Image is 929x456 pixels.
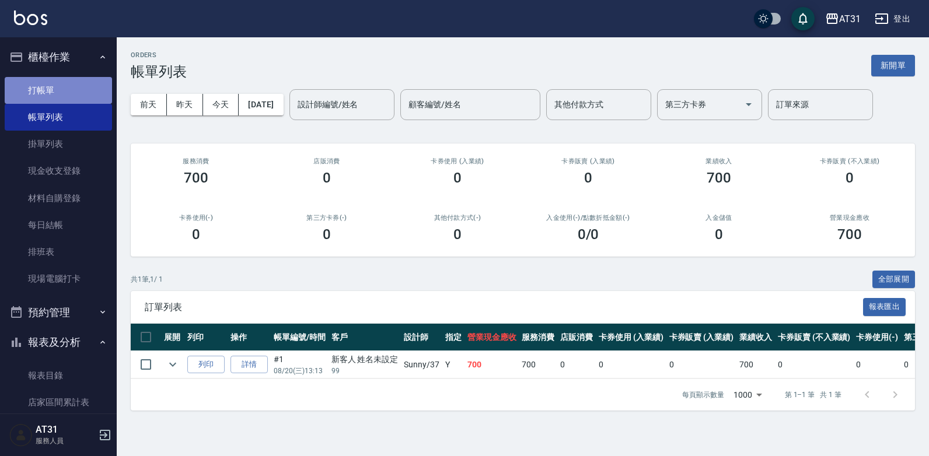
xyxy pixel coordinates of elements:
[145,301,863,313] span: 訂單列表
[203,94,239,115] button: 今天
[798,157,901,165] h2: 卡券販賣 (不入業績)
[785,390,841,400] p: 第 1–1 筆 共 1 筆
[275,214,378,222] h2: 第三方卡券(-)
[820,7,865,31] button: AT31
[5,104,112,131] a: 帳單列表
[275,157,378,165] h2: 店販消費
[5,327,112,357] button: 報表及分析
[331,366,399,376] p: 99
[331,353,399,366] div: 新客人 姓名未設定
[274,366,326,376] p: 08/20 (三) 13:13
[775,324,853,351] th: 卡券販賣 (不入業績)
[5,362,112,389] a: 報表目錄
[36,424,95,436] h5: AT31
[837,226,862,243] h3: 700
[707,170,731,186] h3: 700
[323,170,331,186] h3: 0
[519,351,557,378] td: 700
[271,324,329,351] th: 帳單編號/時間
[5,185,112,212] a: 材料自購登錄
[406,214,509,222] h2: 其他付款方式(-)
[863,298,906,316] button: 報表匯出
[230,356,268,374] a: 詳情
[846,170,854,186] h3: 0
[596,324,666,351] th: 卡券使用 (入業績)
[5,42,112,72] button: 櫃檯作業
[161,324,184,351] th: 展開
[715,226,723,243] h3: 0
[666,324,737,351] th: 卡券販賣 (入業績)
[131,64,187,80] h3: 帳單列表
[5,265,112,292] a: 現場電腦打卡
[729,379,766,411] div: 1000
[736,351,775,378] td: 700
[668,157,770,165] h2: 業績收入
[442,324,464,351] th: 指定
[739,95,758,114] button: Open
[329,324,401,351] th: 客戶
[853,324,901,351] th: 卡券使用(-)
[853,351,901,378] td: 0
[557,324,596,351] th: 店販消費
[464,324,519,351] th: 營業現金應收
[228,324,271,351] th: 操作
[5,77,112,104] a: 打帳單
[192,226,200,243] h3: 0
[5,238,112,265] a: 排班表
[453,170,462,186] h3: 0
[5,389,112,416] a: 店家區間累計表
[666,351,737,378] td: 0
[578,226,599,243] h3: 0 /0
[36,436,95,446] p: 服務人員
[187,356,225,374] button: 列印
[537,214,640,222] h2: 入金使用(-) /點數折抵金額(-)
[584,170,592,186] h3: 0
[596,351,666,378] td: 0
[839,12,861,26] div: AT31
[14,10,47,25] img: Logo
[401,324,442,351] th: 設計師
[271,351,329,378] td: #1
[131,51,187,59] h2: ORDERS
[557,351,596,378] td: 0
[401,351,442,378] td: Sunny /37
[871,59,915,71] a: 新開單
[5,157,112,184] a: 現金收支登錄
[239,94,283,115] button: [DATE]
[668,214,770,222] h2: 入金儲值
[9,423,33,447] img: Person
[775,351,853,378] td: 0
[145,214,247,222] h2: 卡券使用(-)
[798,214,901,222] h2: 營業現金應收
[5,131,112,157] a: 掛單列表
[870,8,915,30] button: 登出
[872,271,916,289] button: 全部展開
[184,170,208,186] h3: 700
[453,226,462,243] h3: 0
[131,274,163,285] p: 共 1 筆, 1 / 1
[167,94,203,115] button: 昨天
[464,351,519,378] td: 700
[442,351,464,378] td: Y
[736,324,775,351] th: 業績收入
[863,301,906,312] a: 報表匯出
[145,157,247,165] h3: 服務消費
[682,390,724,400] p: 每頁顯示數量
[791,7,815,30] button: save
[5,297,112,328] button: 預約管理
[131,94,167,115] button: 前天
[164,356,181,373] button: expand row
[406,157,509,165] h2: 卡券使用 (入業績)
[184,324,228,351] th: 列印
[323,226,331,243] h3: 0
[519,324,557,351] th: 服務消費
[537,157,640,165] h2: 卡券販賣 (入業績)
[871,55,915,76] button: 新開單
[5,212,112,238] a: 每日結帳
